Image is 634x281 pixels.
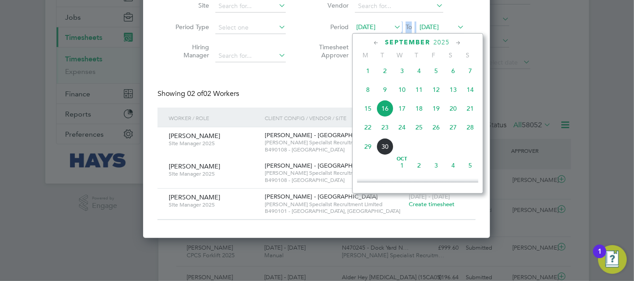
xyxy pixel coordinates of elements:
[409,200,455,208] span: Create timesheet
[169,170,258,177] span: Site Manager 2025
[359,138,376,155] span: 29
[462,62,479,79] span: 7
[265,193,378,200] span: [PERSON_NAME] - [GEOGRAPHIC_DATA]
[157,89,241,99] div: Showing
[169,1,209,9] label: Site
[215,22,286,34] input: Select one
[394,62,411,79] span: 3
[169,201,258,208] span: Site Manager 2025
[376,176,394,193] span: 7
[376,62,394,79] span: 2
[462,176,479,193] span: 12
[215,50,286,62] input: Search for...
[442,51,459,59] span: S
[374,51,391,59] span: T
[169,193,220,201] span: [PERSON_NAME]
[411,119,428,136] span: 25
[169,140,258,147] span: Site Manager 2025
[459,51,477,59] span: S
[265,146,404,153] span: B490108 - [GEOGRAPHIC_DATA]
[445,157,462,174] span: 4
[359,100,376,117] span: 15
[187,89,203,98] span: 02 of
[394,100,411,117] span: 17
[265,208,404,215] span: B490101 - [GEOGRAPHIC_DATA], [GEOGRAPHIC_DATA]
[265,201,404,208] span: [PERSON_NAME] Specialist Recruitment Limited
[265,162,378,169] span: [PERSON_NAME] - [GEOGRAPHIC_DATA]
[308,23,349,31] label: Period
[391,51,408,59] span: W
[356,23,376,31] span: [DATE]
[394,157,411,161] span: Oct
[462,81,479,98] span: 14
[394,119,411,136] span: 24
[445,81,462,98] span: 13
[376,81,394,98] span: 9
[420,23,439,31] span: [DATE]
[187,89,239,98] span: 02 Workers
[445,100,462,117] span: 20
[445,176,462,193] span: 11
[169,132,220,140] span: [PERSON_NAME]
[308,43,349,59] label: Timesheet Approver
[394,81,411,98] span: 10
[265,169,404,177] span: [PERSON_NAME] Specialist Recruitment Limited
[359,62,376,79] span: 1
[359,119,376,136] span: 22
[169,162,220,170] span: [PERSON_NAME]
[265,131,378,139] span: [PERSON_NAME] - [GEOGRAPHIC_DATA]
[428,100,445,117] span: 19
[411,176,428,193] span: 9
[411,100,428,117] span: 18
[376,138,394,155] span: 30
[598,251,602,263] div: 1
[445,119,462,136] span: 27
[462,100,479,117] span: 21
[428,119,445,136] span: 26
[385,39,431,46] span: September
[262,108,407,128] div: Client Config / Vendor / Site
[411,157,428,174] span: 2
[434,39,450,46] span: 2025
[357,51,374,59] span: M
[598,245,627,274] button: Open Resource Center, 1 new notification
[394,176,411,193] span: 8
[359,81,376,98] span: 8
[411,62,428,79] span: 4
[425,51,442,59] span: F
[376,100,394,117] span: 16
[394,157,411,174] span: 1
[166,108,262,128] div: Worker / Role
[169,23,209,31] label: Period Type
[408,51,425,59] span: T
[169,43,209,59] label: Hiring Manager
[462,119,479,136] span: 28
[428,81,445,98] span: 12
[376,119,394,136] span: 23
[462,157,479,174] span: 5
[428,157,445,174] span: 3
[403,21,415,33] span: To
[308,1,349,9] label: Vendor
[428,62,445,79] span: 5
[359,176,376,193] span: 6
[445,62,462,79] span: 6
[411,81,428,98] span: 11
[265,177,404,184] span: B490108 - [GEOGRAPHIC_DATA]
[265,139,404,146] span: [PERSON_NAME] Specialist Recruitment Limited
[409,193,450,200] span: [DATE] - [DATE]
[428,176,445,193] span: 10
